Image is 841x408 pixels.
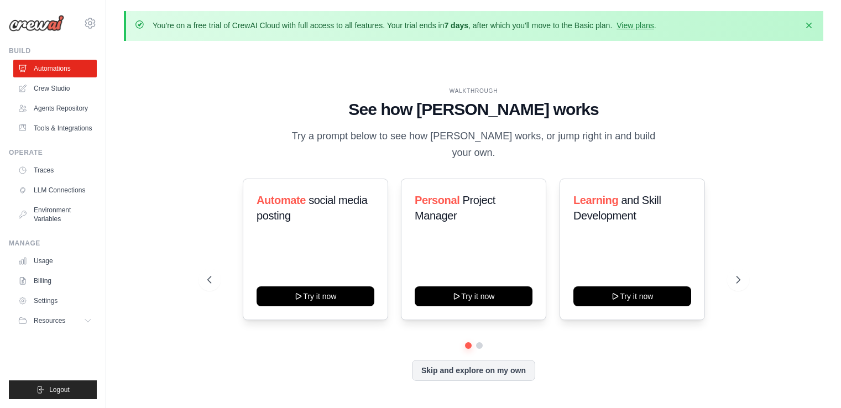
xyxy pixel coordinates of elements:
a: Automations [13,60,97,77]
strong: 7 days [444,21,468,30]
span: Project Manager [415,194,495,222]
a: Tools & Integrations [13,119,97,137]
a: Crew Studio [13,80,97,97]
button: Resources [13,312,97,329]
span: social media posting [257,194,368,222]
a: LLM Connections [13,181,97,199]
a: View plans [617,21,654,30]
span: Logout [49,385,70,394]
a: Billing [13,272,97,290]
img: Logo [9,15,64,32]
button: Try it now [257,286,374,306]
span: Automate [257,194,306,206]
a: Usage [13,252,97,270]
button: Try it now [415,286,532,306]
span: Personal [415,194,459,206]
p: You're on a free trial of CrewAI Cloud with full access to all features. Your trial ends in , aft... [153,20,656,31]
span: and Skill Development [573,194,661,222]
h1: See how [PERSON_NAME] works [207,100,740,119]
a: Agents Repository [13,100,97,117]
div: Manage [9,239,97,248]
button: Skip and explore on my own [412,360,535,381]
div: Operate [9,148,97,157]
p: Try a prompt below to see how [PERSON_NAME] works, or jump right in and build your own. [288,128,660,161]
a: Settings [13,292,97,310]
span: Resources [34,316,65,325]
a: Environment Variables [13,201,97,228]
div: Build [9,46,97,55]
button: Try it now [573,286,691,306]
span: Learning [573,194,618,206]
div: WALKTHROUGH [207,87,740,95]
button: Logout [9,380,97,399]
a: Traces [13,161,97,179]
